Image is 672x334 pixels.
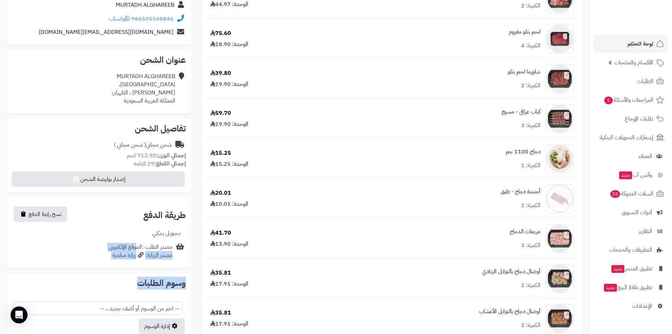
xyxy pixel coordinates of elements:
img: 726_68665747cc4b2_a0bad164-90x90.png [546,264,574,293]
span: الأقسام والمنتجات [615,58,653,68]
span: 15 [610,190,620,198]
a: لحم بتلو مفروم [509,28,540,36]
a: MURTADH ALGHAREEB [116,1,174,9]
div: الكمية: 1 [521,162,540,170]
div: 20.01 [210,189,231,197]
div: 39.80 [210,69,231,77]
button: نسخ رابط الدفع [14,206,67,222]
div: مصدر الزيارة: زيارة مباشرة [109,251,172,259]
div: الوحدة: 17.91 [210,320,248,328]
div: شحن مجاني [114,141,172,149]
span: وآتس آب [618,170,652,180]
span: التطبيقات والخدمات [609,245,652,255]
div: الكمية: 4 [521,42,540,50]
div: 35.81 [210,269,231,277]
a: إشعارات التحويلات البنكية [594,129,668,146]
h2: تفاصيل الشحن [13,124,186,133]
a: التقارير [594,223,668,240]
span: تطبيق نقاط البيع [603,282,652,292]
div: الوحدة: 17.91 [210,280,248,288]
a: أجنحة دجاج - طبق [501,188,540,196]
img: logo-2.png [624,19,665,34]
img: 689_686657267ae8e_5424c2a4-90x90.png [546,184,574,213]
a: لوحة التحكم [594,35,668,52]
span: جديد [611,265,624,273]
span: جديد [604,284,617,292]
div: Open Intercom Messenger [11,306,28,323]
a: دجاج 1100 جم [506,148,540,156]
a: طلبات الإرجاع [594,110,668,127]
a: المراجعات والأسئلة1 [594,92,668,109]
div: الوحدة: 19.90 [210,120,248,128]
div: الكمية: 2 [521,321,540,329]
strong: إجمالي الوزن: [156,151,186,160]
span: السلات المتروكة [610,189,653,199]
img: 575_6866570519a94_954a07da-90x90.png [546,25,574,53]
span: المراجعات والأسئلة [604,95,653,105]
h2: طريقة الدفع [143,211,186,219]
span: 1 [604,96,613,104]
a: أوصال دجاج بالتوابل الزبادي [482,268,540,276]
div: الكمية: 2 [521,2,540,10]
a: السلات المتروكة15 [594,185,668,202]
div: 75.60 [210,29,231,37]
small: 912.90 كجم [127,151,186,160]
div: الكمية: 2 [521,201,540,210]
img: 684_686657241c13d_846c218b-90x90.png [546,145,574,173]
span: الطلبات [637,76,653,86]
img: 727_686657484e189_3b10251a-90x90.png [546,304,574,333]
a: الإعدادات [594,298,668,315]
a: أدوات التسويق [594,204,668,221]
a: 966505548846 [131,14,174,23]
div: الوحدة: 18.90 [210,40,248,48]
span: ( شحن مجاني ) [114,141,146,149]
span: -- اختر من الوسوم أو أضف جديد... -- [13,302,182,315]
a: شاورما لحم بتلو [508,68,540,76]
div: 35.81 [210,309,231,317]
img: 649_686657195e3ea_722568f5-90x90.png [546,105,574,133]
button: إصدار بوليصة الشحن [12,171,185,187]
h2: وسوم الطلبات [13,279,186,287]
div: مصدر الطلب :الموقع الإلكتروني [109,243,172,259]
strong: إجمالي القطع: [154,159,186,168]
span: لوحة التحكم [628,39,653,49]
a: أوصال دجاج بالتوابل الأعشاب [479,307,540,316]
span: التقارير [639,226,652,236]
div: تـحـويـل بـنـكـي [152,229,181,238]
div: MURTADH ALGHAREEB [GEOGRAPHIC_DATA]، [PERSON_NAME] ، الظهران المملكة العربية السعودية [112,72,175,105]
a: تطبيق نقاط البيعجديد [594,279,668,296]
a: إدارة الوسوم [139,318,185,334]
div: 15.25 [210,149,231,157]
a: واتساب [109,14,130,23]
span: -- اختر من الوسوم أو أضف جديد... -- [13,301,182,315]
small: 29 قطعة [134,159,186,168]
a: التطبيقات والخدمات [594,241,668,258]
a: العملاء [594,148,668,165]
span: العملاء [638,151,652,161]
img: 700_6866572c06afb_9ff31051-90x90.png [546,224,574,253]
a: مربعات الدجاج [510,228,540,236]
a: الطلبات [594,73,668,90]
a: تطبيق المتجرجديد [594,260,668,277]
span: طلبات الإرجاع [625,114,653,124]
div: الوحدة: 10.01 [210,200,248,208]
img: 577_68665706d2d3a_2f25319b-90x90.png [546,65,574,93]
div: الكمية: 3 [521,241,540,250]
span: أدوات التسويق [622,207,652,217]
a: [DOMAIN_NAME][EMAIL_ADDRESS][DOMAIN_NAME] [39,28,174,36]
span: تطبيق المتجر [611,264,652,274]
div: 59.70 [210,109,231,117]
h2: عنوان الشحن [13,56,186,64]
div: الكمية: 2 [521,281,540,289]
div: الوحدة: 44.97 [210,0,248,8]
div: الوحدة: 15.25 [210,160,248,168]
a: كباب عراقى - مسيخ [502,108,540,116]
div: الكمية: 2 [521,82,540,90]
span: الإعدادات [632,301,652,311]
div: 41.70 [210,229,231,237]
span: نسخ رابط الدفع [29,210,61,218]
span: إشعارات التحويلات البنكية [600,133,653,142]
div: الوحدة: 19.90 [210,80,248,88]
span: جديد [619,171,632,179]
